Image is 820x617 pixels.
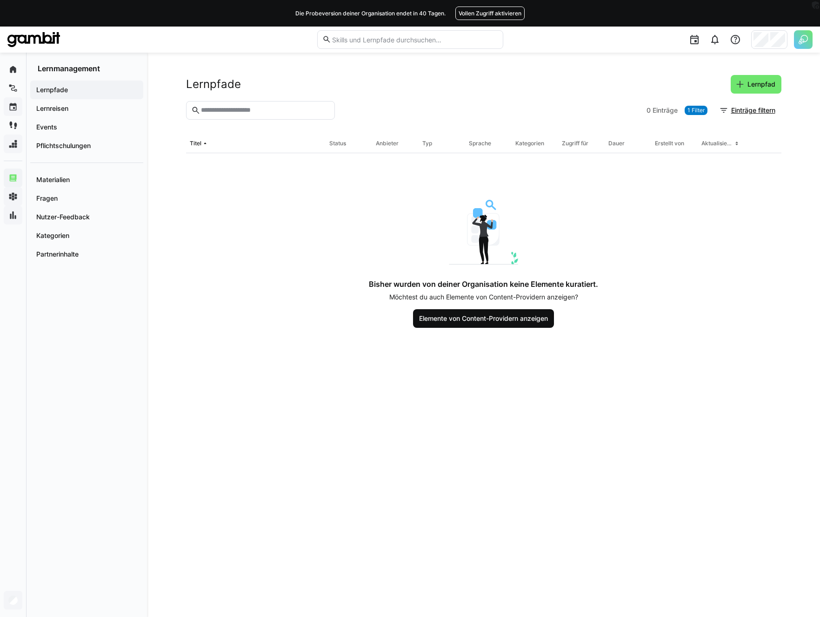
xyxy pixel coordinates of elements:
span: Einträge filtern [730,106,777,115]
div: Erstellt von [655,140,684,147]
span: Lernpfad [746,80,777,89]
div: Aktualisiert am [701,140,733,147]
div: Anbieter [376,140,399,147]
div: Titel [190,140,201,147]
div: Zugriff für [562,140,588,147]
div: Kategorien [515,140,544,147]
h4: Bisher wurden von deiner Organisation keine Elemente kuratiert. [369,279,598,289]
button: Einträge filtern [714,101,781,120]
button: Elemente von Content-Providern anzeigen [413,309,554,328]
span: Die Probeversion deiner Organisation endet in 40 Tagen. [295,10,455,17]
div: Sprache [469,140,491,147]
div: Typ [422,140,432,147]
p: Möchtest du auch Elemente von Content-Providern anzeigen? [389,292,578,302]
span: 0 [647,106,651,115]
h2: Lernpfade [186,77,241,91]
span: Elemente von Content-Providern anzeigen [418,314,549,323]
div: Dauer [608,140,625,147]
input: Skills und Lernpfade durchsuchen… [331,35,498,44]
span: 1 Filter [687,107,705,114]
span: Einträge [653,106,678,115]
button: Lernpfad [731,75,781,94]
button: Vollen Zugriff aktivieren [455,7,524,20]
div: Status [329,140,346,147]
